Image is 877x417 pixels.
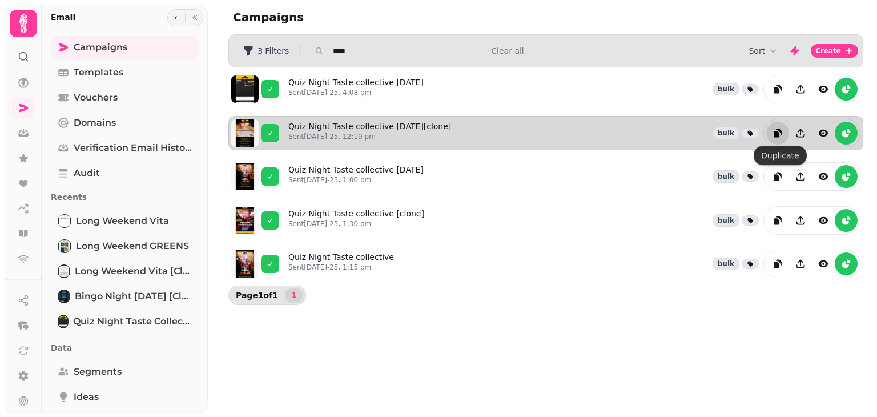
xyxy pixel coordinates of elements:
p: Data [51,338,199,358]
button: Sort [749,45,779,57]
div: Duplicate [754,146,807,165]
nav: Pagination [285,288,303,302]
h2: Email [51,11,75,23]
img: aHR0cHM6Ly9zdGFtcGVkZS1zZXJ2aWNlLXByb2QtdGVtcGxhdGUtcHJldmlld3MuczMuZXUtd2VzdC0xLmFtYXpvbmF3cy5jb... [231,75,259,103]
button: duplicate [766,122,789,145]
div: bulk [713,170,739,183]
p: Sent [DATE]-25, 1:15 pm [288,263,394,272]
button: reports [835,78,858,101]
span: Ideas [74,390,99,404]
button: duplicate [766,252,789,275]
button: duplicate [766,165,789,188]
img: Long Weekend Vita [59,215,70,227]
p: Sent [DATE]-25, 12:19 pm [288,132,451,141]
a: Long Weekend GREENSLong Weekend GREENS [51,235,199,258]
span: Vouchers [74,91,118,105]
img: Bingo Night 27 Aug [clone] [59,291,69,302]
a: Long Weekend Vita [clone]Long Weekend Vita [clone] [51,260,199,283]
img: Quiz Night Taste collective 14 Aug [59,316,67,327]
button: reports [835,165,858,188]
a: Audit [51,162,199,185]
button: 3 Filters [234,42,298,60]
a: Bingo Night 27 Aug [clone]Bingo Night [DATE] [clone] [51,285,199,308]
div: bulk [713,214,739,227]
button: duplicate [766,209,789,232]
button: view [812,165,835,188]
button: Share campaign preview [789,122,812,145]
a: Templates [51,61,199,84]
a: Quiz Night Taste collective [DATE]Sent[DATE]-25, 1:00 pm [288,164,424,189]
a: Long Weekend VitaLong Weekend Vita [51,210,199,232]
a: Domains [51,111,199,134]
button: reports [835,252,858,275]
a: Quiz Night Taste collectiveSent[DATE]-25, 1:15 pm [288,251,394,276]
div: bulk [713,258,739,270]
span: Domains [74,116,116,130]
button: view [812,209,835,232]
span: Long Weekend GREENS [76,239,189,253]
button: Clear all [491,45,524,57]
a: Vouchers [51,86,199,109]
span: Verification email history [74,141,192,155]
button: view [812,78,835,101]
a: Quiz Night Taste collective 14 AugQuiz Night Taste collective [DATE] [51,310,199,333]
a: Campaigns [51,36,199,59]
img: aHR0cHM6Ly9zdGFtcGVkZS1zZXJ2aWNlLXByb2QtdGVtcGxhdGUtcHJldmlld3MuczMuZXUtd2VzdC0xLmFtYXpvbmF3cy5jb... [231,207,259,234]
span: Templates [74,66,123,79]
span: Segments [74,365,122,379]
span: Bingo Night [DATE] [clone] [75,290,192,303]
button: duplicate [766,78,789,101]
a: Segments [51,360,199,383]
span: 3 Filters [258,47,289,55]
button: 1 [285,288,303,302]
span: Create [815,47,841,54]
div: bulk [713,127,739,139]
img: Long Weekend GREENS [59,240,70,252]
span: Long Weekend Vita [clone] [75,264,192,278]
button: Create [811,44,858,58]
p: Sent [DATE]-25, 4:08 pm [288,88,424,97]
button: reports [835,209,858,232]
a: Verification email history [51,137,199,159]
p: Recents [51,187,199,207]
button: reports [835,122,858,145]
span: Quiz Night Taste collective [DATE] [73,315,192,328]
img: Long Weekend Vita [clone] [59,266,69,277]
img: aHR0cHM6Ly9zdGFtcGVkZS1zZXJ2aWNlLXByb2QtdGVtcGxhdGUtcHJldmlld3MuczMuZXUtd2VzdC0xLmFtYXpvbmF3cy5jb... [231,250,259,278]
p: Page 1 of 1 [231,290,283,301]
button: Share campaign preview [789,78,812,101]
p: Sent [DATE]-25, 1:00 pm [288,175,424,185]
a: Quiz Night Taste collective [clone]Sent[DATE]-25, 1:30 pm [288,208,424,233]
img: aHR0cHM6Ly9zdGFtcGVkZS1zZXJ2aWNlLXByb2QtdGVtcGxhdGUtcHJldmlld3MuczMuZXUtd2VzdC0xLmFtYXpvbmF3cy5jb... [231,119,259,147]
a: Quiz Night Taste collective [DATE]Sent[DATE]-25, 4:08 pm [288,77,424,102]
a: Quiz Night Taste collective [DATE][clone]Sent[DATE]-25, 12:19 pm [288,121,451,146]
span: Campaigns [74,41,127,54]
button: Share campaign preview [789,165,812,188]
a: Ideas [51,386,199,408]
button: view [812,252,835,275]
button: view [812,122,835,145]
img: aHR0cHM6Ly9zdGFtcGVkZS1zZXJ2aWNlLXByb2QtdGVtcGxhdGUtcHJldmlld3MuczMuZXUtd2VzdC0xLmFtYXpvbmF3cy5jb... [231,163,259,190]
div: bulk [713,83,739,95]
button: Share campaign preview [789,209,812,232]
span: Long Weekend Vita [76,214,169,228]
p: Sent [DATE]-25, 1:30 pm [288,219,424,228]
button: Share campaign preview [789,252,812,275]
span: 1 [289,292,299,299]
h2: Campaigns [233,9,452,25]
span: Audit [74,166,100,180]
